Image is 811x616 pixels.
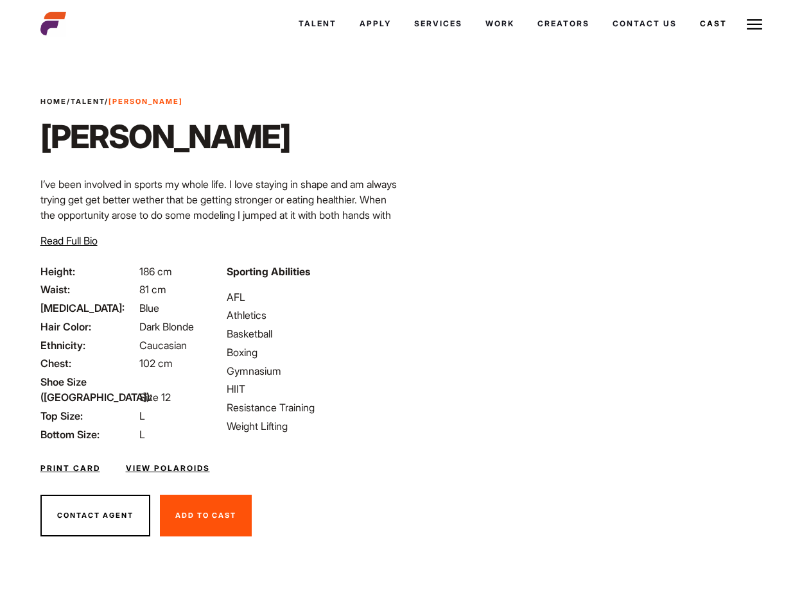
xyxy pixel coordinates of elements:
[71,97,105,106] a: Talent
[227,418,397,434] li: Weight Lifting
[227,265,310,278] strong: Sporting Abilities
[175,511,236,520] span: Add To Cast
[139,357,173,370] span: 102 cm
[227,400,397,415] li: Resistance Training
[474,6,526,41] a: Work
[40,319,137,334] span: Hair Color:
[139,428,145,441] span: L
[227,345,397,360] li: Boxing
[287,6,348,41] a: Talent
[227,289,397,305] li: AFL
[227,363,397,379] li: Gymnasium
[126,463,210,474] a: View Polaroids
[40,117,290,156] h1: [PERSON_NAME]
[227,381,397,397] li: HIIT
[688,6,738,41] a: Cast
[526,6,601,41] a: Creators
[40,427,137,442] span: Bottom Size:
[601,6,688,41] a: Contact Us
[139,283,166,296] span: 81 cm
[160,495,252,537] button: Add To Cast
[139,339,187,352] span: Caucasian
[40,408,137,424] span: Top Size:
[40,234,98,247] span: Read Full Bio
[40,463,100,474] a: Print Card
[139,409,145,422] span: L
[40,338,137,353] span: Ethnicity:
[40,11,66,37] img: cropped-aefm-brand-fav-22-square.png
[40,300,137,316] span: [MEDICAL_DATA]:
[40,495,150,537] button: Contact Agent
[139,302,159,314] span: Blue
[40,96,183,107] span: / /
[109,97,183,106] strong: [PERSON_NAME]
[40,233,98,248] button: Read Full Bio
[403,6,474,41] a: Services
[40,355,137,371] span: Chest:
[139,391,171,404] span: Size 12
[747,17,762,32] img: Burger icon
[139,265,172,278] span: 186 cm
[40,176,398,284] p: I’ve been involved in sports my whole life. I love staying in shape and am always trying get get ...
[40,264,137,279] span: Height:
[139,320,194,333] span: Dark Blonde
[348,6,403,41] a: Apply
[40,374,137,405] span: Shoe Size ([GEOGRAPHIC_DATA]):
[227,307,397,323] li: Athletics
[227,326,397,341] li: Basketball
[40,282,137,297] span: Waist:
[40,97,67,106] a: Home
